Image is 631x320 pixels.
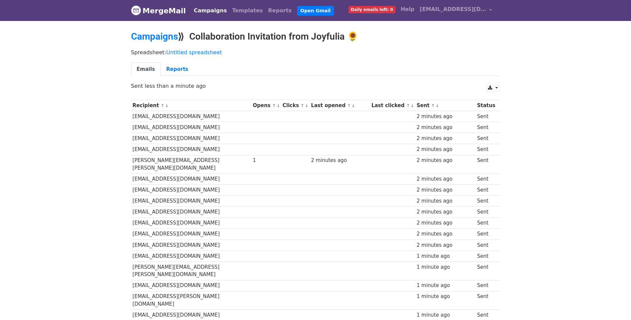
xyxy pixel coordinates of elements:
[352,103,355,108] a: ↓
[475,291,497,310] td: Sent
[346,3,398,16] a: Daily emails left: 0
[475,261,497,280] td: Sent
[475,144,497,155] td: Sent
[475,185,497,196] td: Sent
[131,155,251,174] td: [PERSON_NAME][EMAIL_ADDRESS][PERSON_NAME][DOMAIN_NAME]
[272,103,276,108] a: ↑
[131,122,251,133] td: [EMAIL_ADDRESS][DOMAIN_NAME]
[431,103,435,108] a: ↑
[435,103,439,108] a: ↓
[416,208,474,216] div: 2 minutes ago
[161,63,194,76] a: Reports
[398,3,417,16] a: Help
[410,103,414,108] a: ↓
[415,100,476,111] th: Sent
[416,186,474,194] div: 2 minutes ago
[131,218,251,229] td: [EMAIL_ADDRESS][DOMAIN_NAME]
[416,311,474,319] div: 1 minute ago
[131,144,251,155] td: [EMAIL_ADDRESS][DOMAIN_NAME]
[297,6,334,16] a: Open Gmail
[475,196,497,207] td: Sent
[416,293,474,300] div: 1 minute ago
[475,100,497,111] th: Status
[131,111,251,122] td: [EMAIL_ADDRESS][DOMAIN_NAME]
[475,122,497,133] td: Sent
[416,197,474,205] div: 2 minutes ago
[416,135,474,142] div: 2 minutes ago
[475,155,497,174] td: Sent
[131,185,251,196] td: [EMAIL_ADDRESS][DOMAIN_NAME]
[416,252,474,260] div: 1 minute ago
[131,291,251,310] td: [EMAIL_ADDRESS][PERSON_NAME][DOMAIN_NAME]
[475,280,497,291] td: Sent
[230,4,265,17] a: Templates
[251,100,281,111] th: Opens
[276,103,280,108] a: ↓
[131,261,251,280] td: [PERSON_NAME][EMAIL_ADDRESS][PERSON_NAME][DOMAIN_NAME]
[191,4,230,17] a: Campaigns
[475,207,497,218] td: Sent
[475,240,497,250] td: Sent
[131,82,500,89] p: Sent less than a minute ago
[131,196,251,207] td: [EMAIL_ADDRESS][DOMAIN_NAME]
[309,100,370,111] th: Last opened
[370,100,415,111] th: Last clicked
[265,4,294,17] a: Reports
[417,3,495,18] a: [EMAIL_ADDRESS][DOMAIN_NAME]
[420,5,486,13] span: [EMAIL_ADDRESS][DOMAIN_NAME]
[475,133,497,144] td: Sent
[305,103,309,108] a: ↓
[131,240,251,250] td: [EMAIL_ADDRESS][DOMAIN_NAME]
[416,230,474,238] div: 2 minutes ago
[475,218,497,229] td: Sent
[416,157,474,164] div: 2 minutes ago
[131,31,178,42] a: Campaigns
[131,100,251,111] th: Recipient
[311,157,368,164] div: 2 minutes ago
[131,250,251,261] td: [EMAIL_ADDRESS][DOMAIN_NAME]
[166,49,222,56] a: Untitled spreadsheet
[406,103,410,108] a: ↑
[349,6,395,13] span: Daily emails left: 0
[131,4,186,18] a: MergeMail
[131,207,251,218] td: [EMAIL_ADDRESS][DOMAIN_NAME]
[475,250,497,261] td: Sent
[416,282,474,289] div: 1 minute ago
[598,288,631,320] iframe: Chat Widget
[131,174,251,185] td: [EMAIL_ADDRESS][DOMAIN_NAME]
[131,31,500,42] h2: ⟫ Collaboration Invitation from Joyfulia 🌻
[475,229,497,240] td: Sent
[131,133,251,144] td: [EMAIL_ADDRESS][DOMAIN_NAME]
[416,124,474,131] div: 2 minutes ago
[131,229,251,240] td: [EMAIL_ADDRESS][DOMAIN_NAME]
[416,219,474,227] div: 2 minutes ago
[416,175,474,183] div: 2 minutes ago
[131,63,161,76] a: Emails
[301,103,304,108] a: ↑
[131,5,141,15] img: MergeMail logo
[165,103,169,108] a: ↓
[131,49,500,56] p: Spreadsheet:
[131,280,251,291] td: [EMAIL_ADDRESS][DOMAIN_NAME]
[475,174,497,185] td: Sent
[347,103,351,108] a: ↑
[416,241,474,249] div: 2 minutes ago
[416,146,474,153] div: 2 minutes ago
[161,103,164,108] a: ↑
[475,111,497,122] td: Sent
[416,263,474,271] div: 1 minute ago
[253,157,279,164] div: 1
[281,100,309,111] th: Clicks
[416,113,474,120] div: 2 minutes ago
